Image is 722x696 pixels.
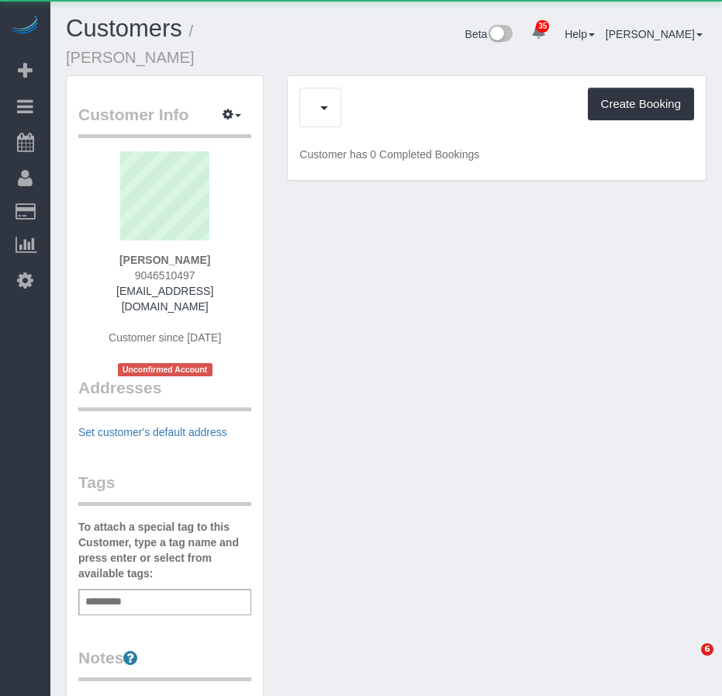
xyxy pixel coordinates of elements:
a: 35 [523,16,554,50]
legend: Notes [78,646,251,681]
button: Create Booking [588,88,694,120]
span: 9046510497 [135,269,195,282]
span: Unconfirmed Account [118,363,212,376]
span: Customer since [DATE] [109,331,221,344]
strong: [PERSON_NAME] [119,254,210,266]
legend: Tags [78,471,251,506]
img: New interface [487,25,513,45]
span: 6 [701,643,713,656]
a: [EMAIL_ADDRESS][DOMAIN_NAME] [116,285,213,313]
a: Help [565,28,595,40]
img: Automaid Logo [9,16,40,37]
label: To attach a special tag to this Customer, type a tag name and press enter or select from availabl... [78,519,251,581]
legend: Customer Info [78,103,251,138]
iframe: Intercom live chat [669,643,706,680]
span: 35 [536,20,549,33]
p: Customer has 0 Completed Bookings [299,147,694,162]
a: Beta [465,28,513,40]
a: [PERSON_NAME] [606,28,703,40]
a: Set customer's default address [78,426,227,438]
a: Customers [66,15,182,42]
